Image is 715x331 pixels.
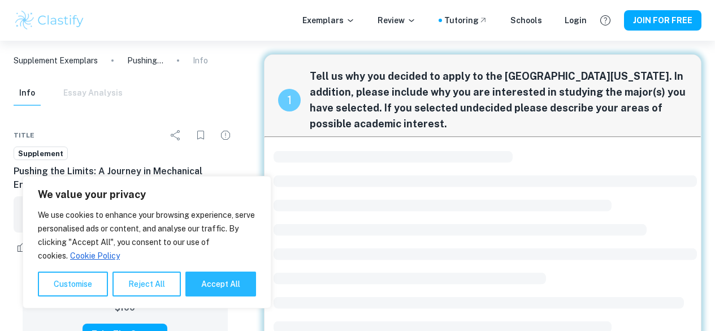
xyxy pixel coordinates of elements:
button: Customise [38,272,108,296]
a: Login [565,14,587,27]
button: JOIN FOR FREE [624,10,701,31]
div: Share [164,124,187,147]
div: recipe [278,89,301,111]
p: We value your privacy [38,188,256,201]
button: Accept All [185,272,256,296]
button: Reject All [112,272,181,296]
p: Pushing the Limits: A Journey in Mechanical Engineering and Energy Systems [127,54,163,67]
button: Help and Feedback [596,11,615,30]
p: We use cookies to enhance your browsing experience, serve personalised ads or content, and analys... [38,208,256,263]
div: Like [14,238,44,256]
a: Schools [510,14,542,27]
span: Supplement [14,148,67,160]
div: Bookmark [189,124,212,147]
a: Supplement [14,147,68,161]
a: Tutoring [444,14,488,27]
button: Info [14,81,41,106]
p: Exemplars [302,14,355,27]
a: Supplement Exemplars [14,54,98,67]
p: Review [378,14,416,27]
h6: Pushing the Limits: A Journey in Mechanical Engineering and Energy Systems [14,165,237,192]
img: Clastify logo [14,9,85,32]
span: Tell us why you decided to apply to the [GEOGRAPHIC_DATA][US_STATE]. In addition, please include ... [310,68,687,132]
p: Info [193,54,208,67]
div: We value your privacy [23,176,271,308]
a: Cookie Policy [70,251,120,261]
span: Title [14,130,34,140]
div: Report issue [214,124,237,147]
